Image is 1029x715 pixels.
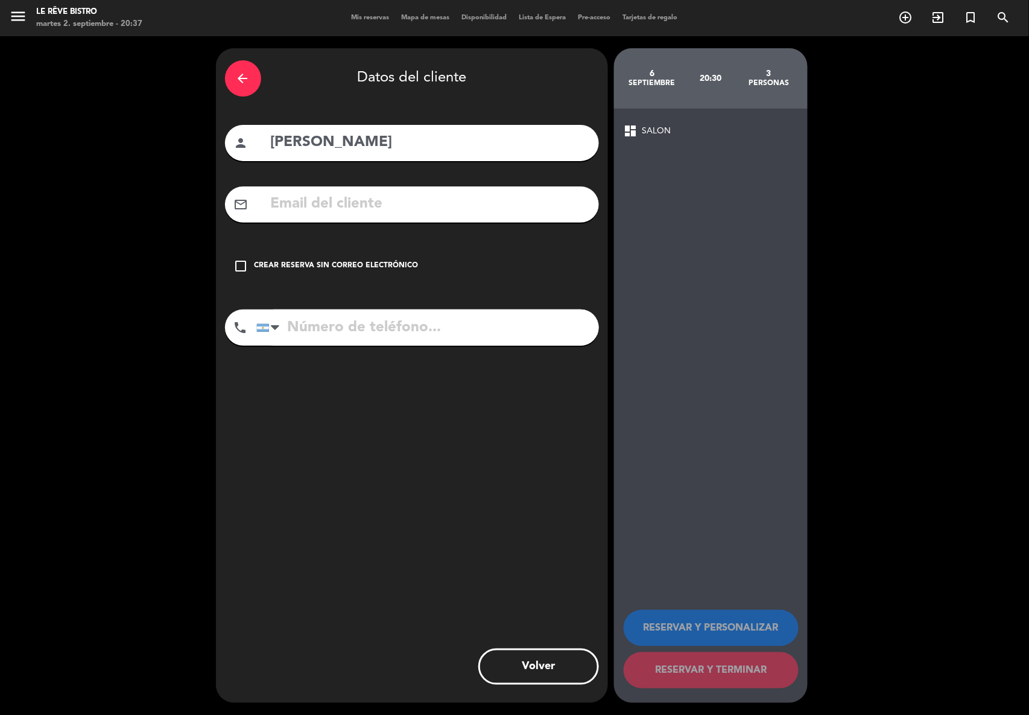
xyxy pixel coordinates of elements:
[396,14,456,21] span: Mapa de mesas
[964,10,978,25] i: turned_in_not
[572,14,617,21] span: Pre-acceso
[236,71,250,86] i: arrow_back
[234,197,249,212] i: mail_outline
[642,124,671,138] span: SALON
[624,652,799,688] button: RESERVAR Y TERMINAR
[346,14,396,21] span: Mis reservas
[478,649,599,685] button: Volver
[9,7,27,30] button: menu
[234,259,249,273] i: check_box_outline_blank
[931,10,946,25] i: exit_to_app
[233,320,248,335] i: phone
[623,69,682,78] div: 6
[9,7,27,25] i: menu
[617,14,684,21] span: Tarjetas de regalo
[257,310,285,345] div: Argentina: +54
[624,124,638,138] span: dashboard
[623,78,682,88] div: septiembre
[256,310,599,346] input: Número de teléfono...
[270,130,590,155] input: Nombre del cliente
[624,610,799,646] button: RESERVAR Y PERSONALIZAR
[36,6,142,18] div: Le Rêve Bistro
[225,57,599,100] div: Datos del cliente
[899,10,913,25] i: add_circle_outline
[270,192,590,217] input: Email del cliente
[739,78,798,88] div: personas
[739,69,798,78] div: 3
[681,57,739,100] div: 20:30
[36,18,142,30] div: martes 2. septiembre - 20:37
[456,14,513,21] span: Disponibilidad
[234,136,249,150] i: person
[996,10,1011,25] i: search
[513,14,572,21] span: Lista de Espera
[255,260,419,272] div: Crear reserva sin correo electrónico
